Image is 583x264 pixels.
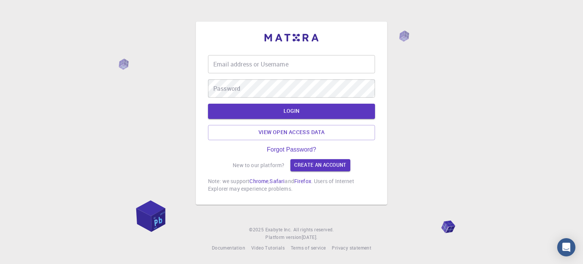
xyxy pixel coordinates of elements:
a: Privacy statement [332,244,371,252]
span: [DATE] . [302,234,318,240]
a: Chrome [249,177,268,185]
span: Terms of service [291,245,326,251]
span: Video Tutorials [251,245,285,251]
span: Documentation [212,245,245,251]
a: View open access data [208,125,375,140]
button: LOGIN [208,104,375,119]
a: Documentation [212,244,245,252]
span: All rights reserved. [293,226,334,234]
a: Terms of service [291,244,326,252]
a: Exabyte Inc. [265,226,292,234]
div: Open Intercom Messenger [557,238,575,256]
span: Privacy statement [332,245,371,251]
a: [DATE]. [302,234,318,241]
a: Video Tutorials [251,244,285,252]
a: Firefox [294,177,311,185]
span: © 2025 [249,226,265,234]
span: Platform version [265,234,301,241]
span: Exabyte Inc. [265,226,292,232]
p: Note: we support , and . Users of Internet Explorer may experience problems. [208,177,375,193]
a: Create an account [290,159,350,171]
a: Safari [269,177,285,185]
p: New to our platform? [233,161,284,169]
a: Forgot Password? [267,146,316,153]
